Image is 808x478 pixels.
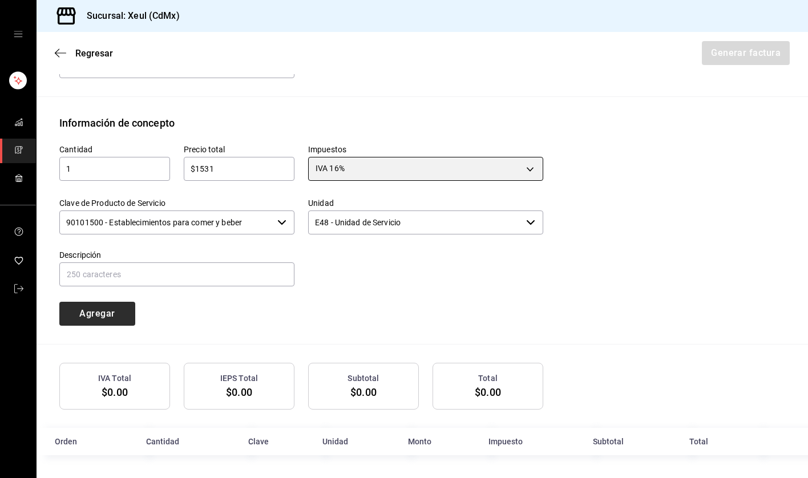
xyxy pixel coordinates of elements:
[220,372,258,384] h3: IEPS Total
[59,115,175,131] div: Información de concepto
[308,145,543,153] label: Impuestos
[316,428,401,455] th: Unidad
[348,372,379,384] h3: Subtotal
[59,145,170,153] label: Cantidad
[59,199,294,206] label: Clave de Producto de Servicio
[241,428,316,455] th: Clave
[184,145,294,153] label: Precio total
[308,199,543,206] label: Unidad
[308,210,522,234] input: Elige una opción
[37,428,139,455] th: Orden
[401,428,482,455] th: Monto
[59,302,135,326] button: Agregar
[478,372,498,384] h3: Total
[78,9,180,23] h3: Sucursal: Xeul (CdMx)
[139,428,241,455] th: Cantidad
[226,386,252,398] span: $0.00
[316,163,345,174] span: IVA 16%
[55,48,113,59] button: Regresar
[59,210,273,234] input: Elige una opción
[184,162,294,176] input: $0.00
[75,48,113,59] span: Regresar
[475,386,501,398] span: $0.00
[59,262,294,286] input: 250 caracteres
[98,372,131,384] h3: IVA Total
[586,428,683,455] th: Subtotal
[59,250,294,258] label: Descripción
[350,386,377,398] span: $0.00
[14,30,23,39] button: open drawer
[482,428,586,455] th: Impuesto
[682,428,753,455] th: Total
[102,386,128,398] span: $0.00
